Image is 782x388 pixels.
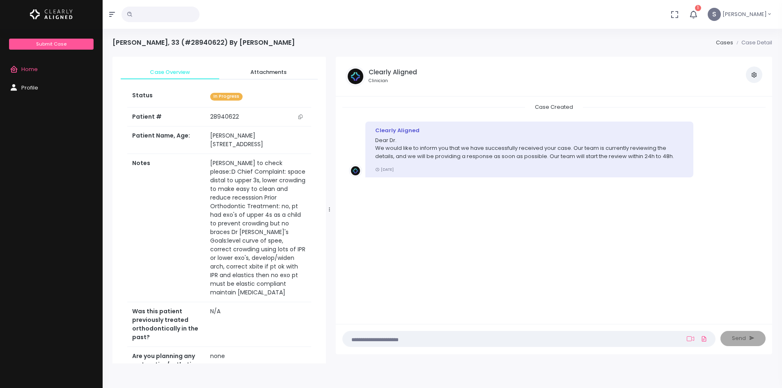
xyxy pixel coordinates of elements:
[127,154,205,302] th: Notes
[127,107,205,126] th: Patient #
[112,57,326,363] div: scrollable content
[699,331,709,346] a: Add Files
[127,302,205,347] th: Was this patient previously treated orthodontically in the past?
[112,39,295,46] h4: [PERSON_NAME], 33 (#28940622) By [PERSON_NAME]
[205,108,311,126] td: 28940622
[375,136,683,161] p: Dear Dr. We would like to inform you that we have successfully received your case. Our team is cu...
[685,335,696,342] a: Add Loom Video
[695,5,701,11] span: 1
[716,39,733,46] a: Cases
[9,39,93,50] a: Submit Case
[733,39,772,47] li: Case Detail
[708,8,721,21] span: S
[127,68,213,76] span: Case Overview
[21,65,38,73] span: Home
[205,154,311,302] td: [PERSON_NAME] to check please::D Chief Complaint: space distal to upper 3s, lower crowding to mak...
[21,84,38,92] span: Profile
[369,78,417,84] small: Clinician
[722,10,767,18] span: [PERSON_NAME]
[205,302,311,347] td: N/A
[205,126,311,154] td: [PERSON_NAME][STREET_ADDRESS]
[369,69,417,76] h5: Clearly Aligned
[210,93,243,101] span: In Progress
[525,101,583,113] span: Case Created
[375,126,683,135] div: Clearly Aligned
[127,86,205,107] th: Status
[30,6,73,23] img: Logo Horizontal
[375,167,394,172] small: [DATE]
[127,126,205,154] th: Patient Name, Age:
[342,103,766,315] div: scrollable content
[36,41,67,47] span: Submit Case
[226,68,311,76] span: Attachments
